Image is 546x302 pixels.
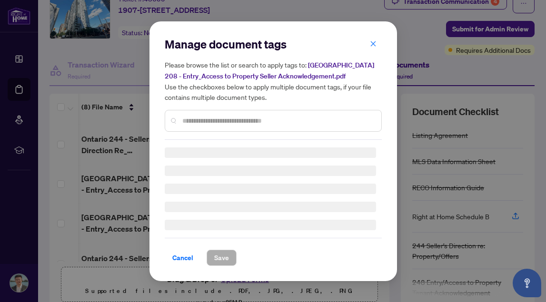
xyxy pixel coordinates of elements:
[165,37,382,52] h2: Manage document tags
[165,61,374,80] span: [GEOGRAPHIC_DATA] 208 - Entry_Access to Property Seller Acknowledgement.pdf
[207,250,237,266] button: Save
[513,269,541,297] button: Open asap
[165,250,201,266] button: Cancel
[370,40,377,47] span: close
[165,59,382,102] h5: Please browse the list or search to apply tags to: Use the checkboxes below to apply multiple doc...
[172,250,193,265] span: Cancel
